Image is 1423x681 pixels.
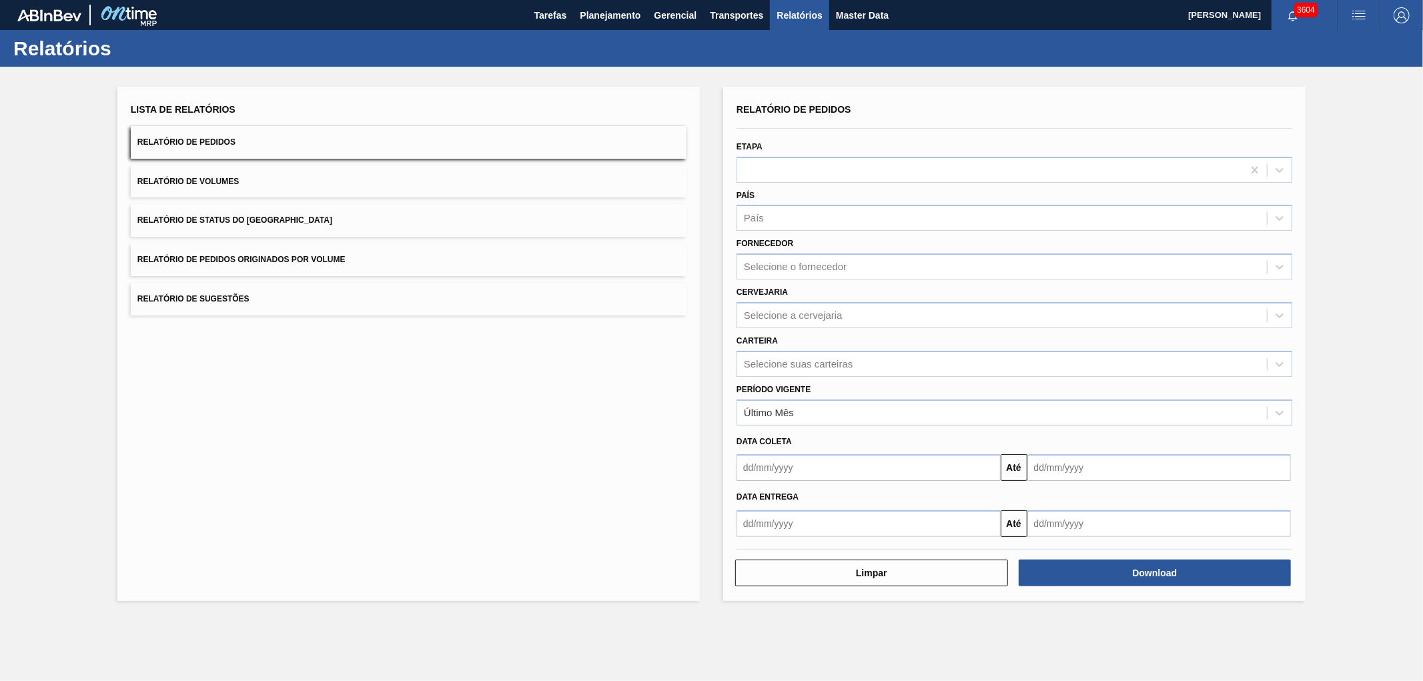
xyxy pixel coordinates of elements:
button: Limpar [735,560,1008,586]
div: País [744,213,764,224]
span: Data coleta [737,437,792,446]
input: dd/mm/yyyy [737,510,1001,537]
input: dd/mm/yyyy [1027,510,1292,537]
span: Relatório de Sugestões [137,294,250,303]
label: Carteira [737,336,778,346]
button: Relatório de Status do [GEOGRAPHIC_DATA] [131,204,686,237]
label: Fornecedor [737,239,793,248]
span: Relatório de Pedidos [137,137,235,147]
img: TNhmsLtSVTkK8tSr43FrP2fwEKptu5GPRR3wAAAABJRU5ErkJggg== [17,9,81,21]
span: Gerencial [654,7,697,23]
span: 3604 [1294,3,1318,17]
button: Relatório de Sugestões [131,283,686,315]
img: Logout [1394,7,1410,23]
div: Último Mês [744,407,794,418]
button: Até [1001,510,1027,537]
button: Relatório de Pedidos Originados por Volume [131,243,686,276]
span: Planejamento [580,7,640,23]
label: Período Vigente [737,385,811,394]
h1: Relatórios [13,41,250,56]
button: Relatório de Volumes [131,165,686,198]
label: País [737,191,755,200]
button: Relatório de Pedidos [131,126,686,159]
label: Cervejaria [737,287,788,297]
span: Data Entrega [737,492,799,502]
span: Lista de Relatórios [131,104,235,115]
button: Notificações [1272,6,1314,25]
div: Selecione o fornecedor [744,261,847,273]
span: Tarefas [534,7,567,23]
span: Relatório de Pedidos [737,104,851,115]
div: Selecione a cervejaria [744,309,843,321]
span: Relatório de Volumes [137,177,239,186]
button: Download [1019,560,1292,586]
span: Relatório de Status do [GEOGRAPHIC_DATA] [137,215,332,225]
span: Transportes [710,7,763,23]
span: Relatórios [777,7,822,23]
input: dd/mm/yyyy [737,454,1001,481]
span: Relatório de Pedidos Originados por Volume [137,255,346,264]
span: Master Data [836,7,889,23]
input: dd/mm/yyyy [1027,454,1292,481]
label: Etapa [737,142,763,151]
button: Até [1001,454,1027,481]
div: Selecione suas carteiras [744,358,853,370]
img: userActions [1351,7,1367,23]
